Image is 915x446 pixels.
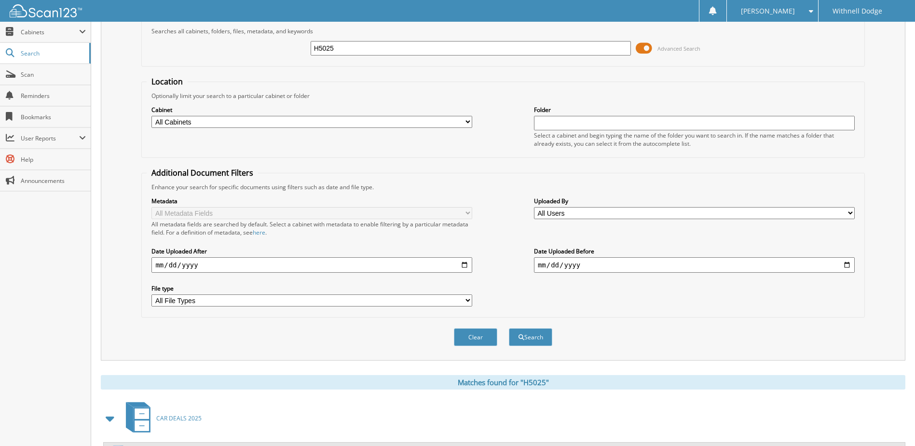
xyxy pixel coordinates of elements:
[657,45,700,52] span: Advanced Search
[534,106,855,114] label: Folder
[867,400,915,446] iframe: Chat Widget
[151,247,472,255] label: Date Uploaded After
[21,134,79,142] span: User Reports
[21,28,79,36] span: Cabinets
[534,197,855,205] label: Uploaded By
[21,92,86,100] span: Reminders
[101,375,905,390] div: Matches found for "H5025"
[120,399,202,437] a: CAR DEALS 2025
[534,247,855,255] label: Date Uploaded Before
[156,414,202,422] span: CAR DEALS 2025
[151,197,472,205] label: Metadata
[147,183,859,191] div: Enhance your search for specific documents using filters such as date and file type.
[147,167,258,178] legend: Additional Document Filters
[151,220,472,237] div: All metadata fields are searched by default. Select a cabinet with metadata to enable filtering b...
[509,328,552,346] button: Search
[147,92,859,100] div: Optionally limit your search to a particular cabinet or folder
[21,70,86,79] span: Scan
[151,257,472,273] input: start
[741,8,795,14] span: [PERSON_NAME]
[21,155,86,164] span: Help
[454,328,497,346] button: Clear
[147,76,188,87] legend: Location
[833,8,882,14] span: Withnell Dodge
[151,284,472,293] label: File type
[21,177,86,185] span: Announcements
[253,228,265,237] a: here
[151,106,472,114] label: Cabinet
[21,49,84,57] span: Search
[21,113,86,121] span: Bookmarks
[147,27,859,35] div: Searches all cabinets, folders, files, metadata, and keywords
[534,131,855,148] div: Select a cabinet and begin typing the name of the folder you want to search in. If the name match...
[534,257,855,273] input: end
[10,4,82,17] img: scan123-logo-white.svg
